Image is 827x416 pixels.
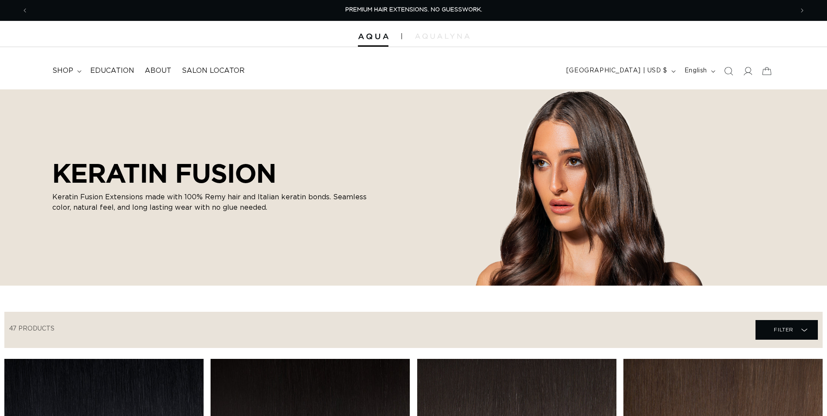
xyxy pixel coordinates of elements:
[52,158,384,188] h2: KERATIN FUSION
[415,34,470,39] img: aqualyna.com
[90,66,134,75] span: Education
[182,66,245,75] span: Salon Locator
[345,7,482,13] span: PREMIUM HAIR EXTENSIONS. NO GUESSWORK.
[719,61,738,81] summary: Search
[561,63,679,79] button: [GEOGRAPHIC_DATA] | USD $
[52,66,73,75] span: shop
[85,61,140,81] a: Education
[774,321,793,338] span: Filter
[15,2,34,19] button: Previous announcement
[9,326,54,332] span: 47 products
[756,320,818,340] summary: Filter
[52,192,384,213] p: Keratin Fusion Extensions made with 100% Remy hair and Italian keratin bonds. Seamless color, nat...
[566,66,667,75] span: [GEOGRAPHIC_DATA] | USD $
[47,61,85,81] summary: shop
[684,66,707,75] span: English
[177,61,250,81] a: Salon Locator
[358,34,388,40] img: Aqua Hair Extensions
[793,2,812,19] button: Next announcement
[679,63,719,79] button: English
[145,66,171,75] span: About
[140,61,177,81] a: About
